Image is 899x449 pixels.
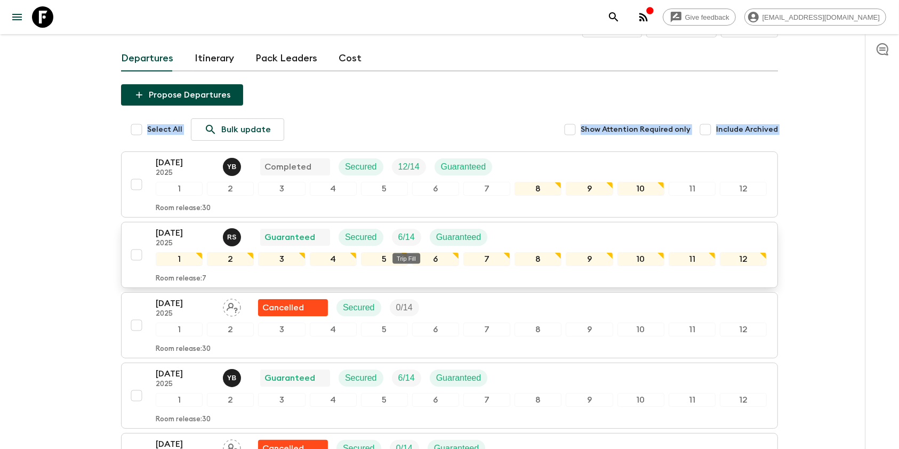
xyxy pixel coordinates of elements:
[195,46,234,71] a: Itinerary
[617,182,664,196] div: 10
[156,169,214,178] p: 2025
[515,393,561,407] div: 8
[515,323,561,336] div: 8
[156,227,214,239] p: [DATE]
[390,299,419,316] div: Trip Fill
[121,222,778,288] button: [DATE]2025Raka SanjayaGuaranteedSecuredTrip FillGuaranteed123456789101112Room release:7
[207,393,254,407] div: 2
[121,84,243,106] button: Propose Departures
[223,228,243,246] button: RS
[345,161,377,173] p: Secured
[264,372,315,384] p: Guaranteed
[255,46,317,71] a: Pack Leaders
[392,229,421,246] div: Trip Fill
[156,367,214,380] p: [DATE]
[441,161,486,173] p: Guaranteed
[412,182,459,196] div: 6
[223,231,243,240] span: Raka Sanjaya
[156,380,214,389] p: 2025
[720,252,767,266] div: 12
[463,252,510,266] div: 7
[156,275,206,283] p: Room release: 7
[258,323,305,336] div: 3
[463,182,510,196] div: 7
[147,124,182,135] span: Select All
[207,252,254,266] div: 2
[716,124,778,135] span: Include Archived
[221,123,271,136] p: Bulk update
[121,151,778,218] button: [DATE]2025Yogi Bear (Indra Prayogi)CompletedSecuredTrip FillGuaranteed123456789101112Room release:30
[310,323,357,336] div: 4
[339,370,383,387] div: Secured
[398,372,415,384] p: 6 / 14
[227,233,237,242] p: R S
[343,301,375,314] p: Secured
[258,252,305,266] div: 3
[412,252,459,266] div: 6
[156,204,211,213] p: Room release: 30
[515,182,561,196] div: 8
[264,161,311,173] p: Completed
[663,9,736,26] a: Give feedback
[603,6,624,28] button: search adventures
[617,393,664,407] div: 10
[566,393,613,407] div: 9
[6,6,28,28] button: menu
[720,182,767,196] div: 12
[227,374,237,382] p: Y B
[121,46,173,71] a: Departures
[361,393,408,407] div: 5
[361,252,408,266] div: 5
[679,13,735,21] span: Give feedback
[361,323,408,336] div: 5
[757,13,886,21] span: [EMAIL_ADDRESS][DOMAIN_NAME]
[720,323,767,336] div: 12
[223,369,243,387] button: YB
[345,231,377,244] p: Secured
[223,372,243,381] span: Yogi Bear (Indra Prayogi)
[121,292,778,358] button: [DATE]2025Assign pack leaderFlash Pack cancellationSecuredTrip Fill123456789101112Room release:30
[223,302,241,310] span: Assign pack leader
[156,297,214,310] p: [DATE]
[398,231,415,244] p: 6 / 14
[156,156,214,169] p: [DATE]
[156,345,211,354] p: Room release: 30
[669,252,716,266] div: 11
[566,182,613,196] div: 9
[566,323,613,336] div: 9
[412,393,459,407] div: 6
[264,231,315,244] p: Guaranteed
[156,252,203,266] div: 1
[669,393,716,407] div: 11
[515,252,561,266] div: 8
[720,393,767,407] div: 12
[566,252,613,266] div: 9
[361,182,408,196] div: 5
[207,182,254,196] div: 2
[392,158,426,175] div: Trip Fill
[310,182,357,196] div: 4
[436,231,481,244] p: Guaranteed
[412,323,459,336] div: 6
[392,370,421,387] div: Trip Fill
[581,124,691,135] span: Show Attention Required only
[617,252,664,266] div: 10
[339,46,362,71] a: Cost
[121,363,778,429] button: [DATE]2025Yogi Bear (Indra Prayogi)GuaranteedSecuredTrip FillGuaranteed123456789101112Room releas...
[744,9,886,26] div: [EMAIL_ADDRESS][DOMAIN_NAME]
[156,239,214,248] p: 2025
[258,299,328,316] div: Flash Pack cancellation
[207,323,254,336] div: 2
[156,182,203,196] div: 1
[262,301,304,314] p: Cancelled
[436,372,481,384] p: Guaranteed
[258,393,305,407] div: 3
[156,323,203,336] div: 1
[463,323,510,336] div: 7
[398,161,420,173] p: 12 / 14
[345,372,377,384] p: Secured
[156,393,203,407] div: 1
[336,299,381,316] div: Secured
[156,415,211,424] p: Room release: 30
[191,118,284,141] a: Bulk update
